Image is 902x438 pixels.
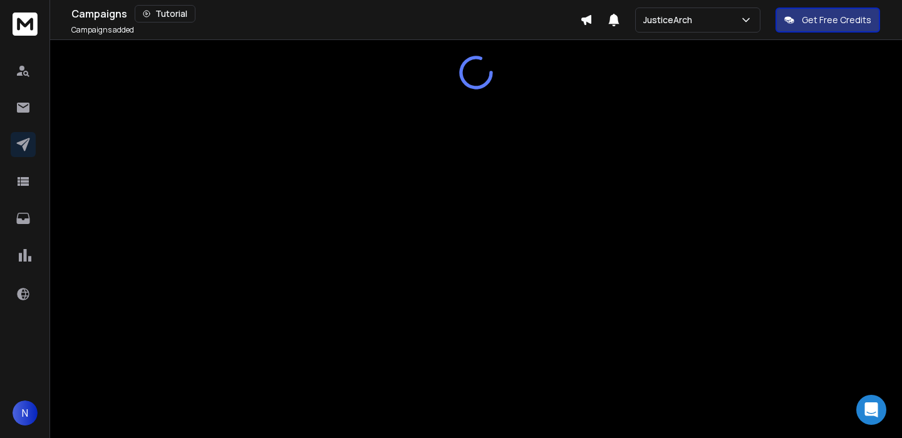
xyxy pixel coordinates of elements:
button: Get Free Credits [775,8,880,33]
p: Get Free Credits [802,14,871,26]
p: JusticeArch [643,14,697,26]
button: Tutorial [135,5,195,23]
p: Campaigns added [71,25,134,35]
div: Campaigns [71,5,580,23]
button: N [13,400,38,425]
div: Open Intercom Messenger [856,395,886,425]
